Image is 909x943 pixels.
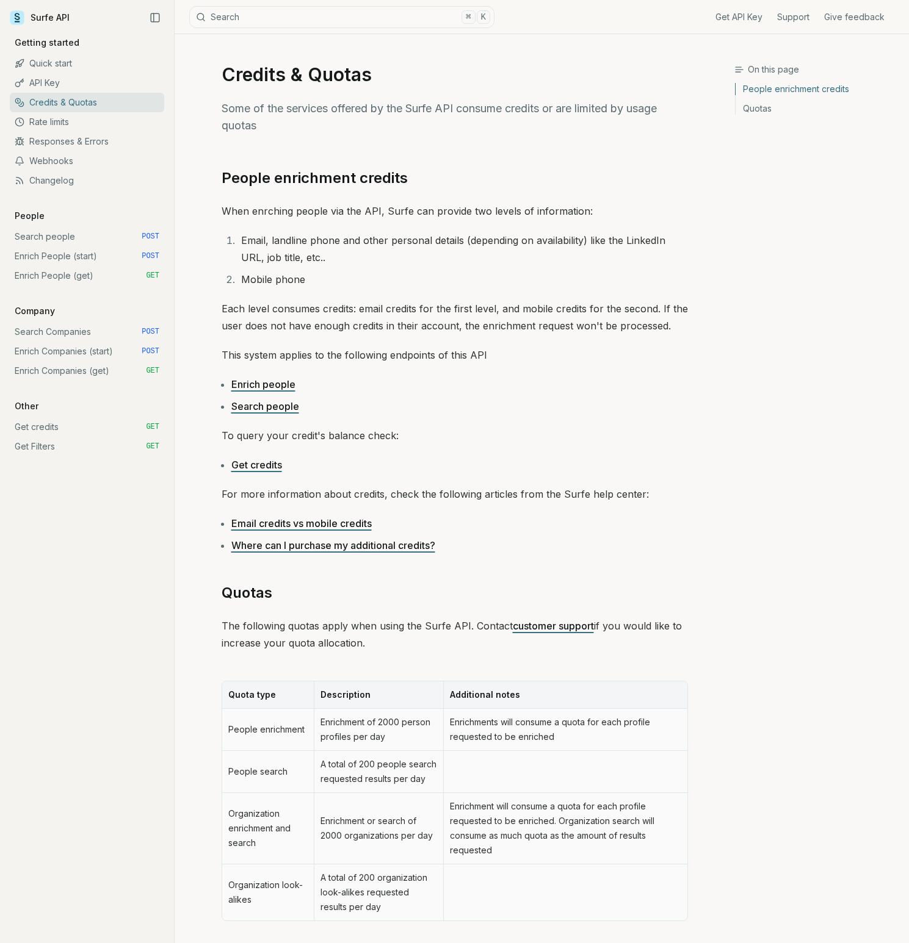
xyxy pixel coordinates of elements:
[146,422,159,432] span: GET
[237,271,688,288] li: Mobile phone
[10,9,70,27] a: Surfe API
[222,583,272,603] a: Quotas
[189,6,494,28] button: Search⌘K
[237,232,688,266] li: Email, landline phone and other personal details (depending on availability) like the LinkedIn UR...
[222,751,314,793] td: People search
[10,171,164,190] a: Changelog
[222,427,688,444] p: To query your credit's balance check:
[10,210,49,222] p: People
[146,271,159,281] span: GET
[10,227,164,246] a: Search people POST
[314,751,443,793] td: A total of 200 people search requested results per day
[222,203,688,220] p: When enrching people via the API, Surfe can provide two levels of information:
[10,417,164,437] a: Get credits GET
[10,305,60,317] p: Company
[777,11,809,23] a: Support
[477,10,490,24] kbd: K
[222,681,314,709] th: Quota type
[231,539,435,551] a: Where can I purchase my additional credits?
[10,400,43,412] p: Other
[736,83,899,99] a: People enrichment credits
[715,11,762,23] a: Get API Key
[10,151,164,171] a: Webhooks
[142,346,159,356] span: POST
[222,617,688,651] p: The following quotas apply when using the Surfe API. Contact if you would like to increase your q...
[146,366,159,376] span: GET
[736,99,899,115] a: Quotas
[443,681,687,709] th: Additional notes
[222,63,688,85] h1: Credits & Quotas
[314,709,443,751] td: Enrichment of 2000 person profiles per day
[314,681,443,709] th: Description
[231,459,282,471] a: Get credits
[222,793,314,864] td: Organization enrichment and search
[222,346,688,364] p: This system applies to the following endpoints of this API
[513,620,594,632] a: customer support
[10,93,164,112] a: Credits & Quotas
[231,400,299,412] a: Search people
[10,54,164,73] a: Quick start
[142,327,159,337] span: POST
[222,709,314,751] td: People enrichment
[142,251,159,261] span: POST
[10,342,164,361] a: Enrich Companies (start) POST
[222,168,408,188] a: People enrichment credits
[231,517,372,529] a: Email credits vs mobile credits
[10,132,164,151] a: Responses & Errors
[10,37,84,49] p: Getting started
[146,9,164,27] button: Collapse Sidebar
[10,361,164,381] a: Enrich Companies (get) GET
[222,864,314,920] td: Organization look-alikes
[231,378,295,390] a: Enrich people
[314,864,443,920] td: A total of 200 organization look-alikes requested results per day
[824,11,885,23] a: Give feedback
[10,437,164,456] a: Get Filters GET
[443,793,687,864] td: Enrichment will consume a quota for each profile requested to be enriched. Organization search wi...
[10,266,164,285] a: Enrich People (get) GET
[222,300,688,334] p: Each level consumes credits: email credits for the first level, and mobile credits for the second...
[222,486,688,503] p: For more information about credits, check the following articles from the Surfe help center:
[443,709,687,751] td: Enrichments will consume a quota for each profile requested to be enriched
[314,793,443,864] td: Enrichment or search of 2000 organizations per day
[146,442,159,451] span: GET
[10,322,164,342] a: Search Companies POST
[462,10,475,24] kbd: ⌘
[10,112,164,132] a: Rate limits
[222,100,688,134] p: Some of the services offered by the Surfe API consume credits or are limited by usage quotas
[10,73,164,93] a: API Key
[734,63,899,76] h3: On this page
[10,246,164,266] a: Enrich People (start) POST
[142,232,159,242] span: POST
